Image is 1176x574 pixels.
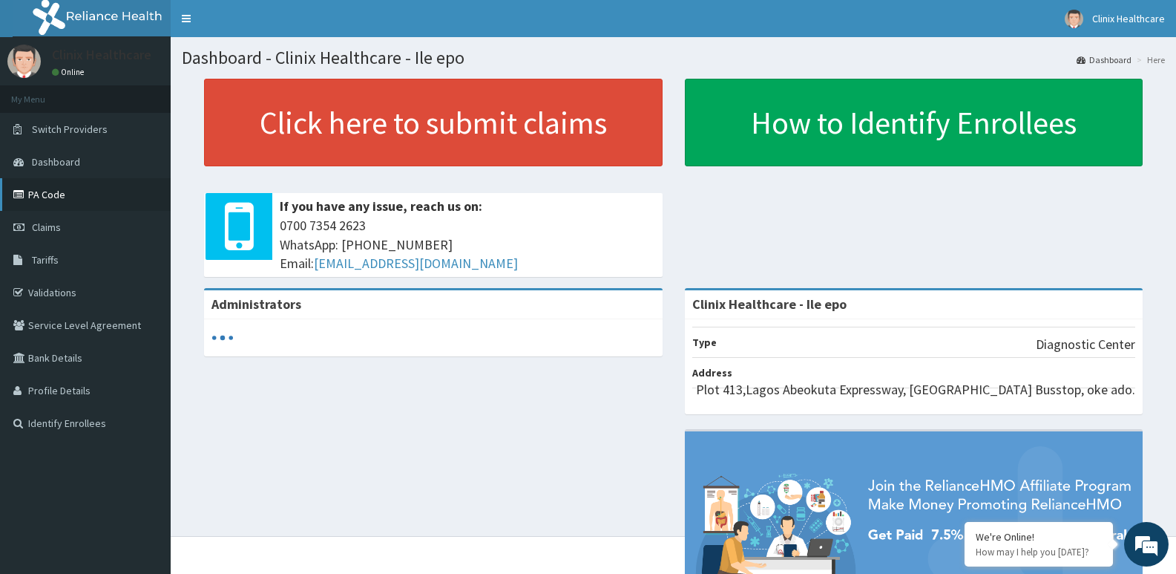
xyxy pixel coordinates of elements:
svg: audio-loading [211,327,234,349]
a: Dashboard [1077,53,1131,66]
span: Clinix Healthcare [1092,12,1165,25]
b: Address [692,366,732,379]
p: Plot 413,Lagos Abeokuta Expressway, [GEOGRAPHIC_DATA] Busstop, oke ado. [696,380,1135,399]
span: Tariffs [32,253,59,267]
b: If you have any issue, reach us on: [280,198,482,215]
span: Claims [32,221,61,234]
b: Administrators [211,296,301,313]
a: How to Identify Enrollees [685,79,1143,166]
p: Diagnostic Center [1036,335,1135,354]
span: 0700 7354 2623 WhatsApp: [PHONE_NUMBER] Email: [280,216,655,273]
span: Dashboard [32,155,80,169]
li: Here [1133,53,1165,66]
h1: Dashboard - Clinix Healthcare - Ile epo [182,48,1165,68]
a: Online [52,67,88,77]
a: Click here to submit claims [204,79,663,166]
a: [EMAIL_ADDRESS][DOMAIN_NAME] [314,255,518,272]
p: How may I help you today? [976,546,1102,558]
strong: Clinix Healthcare - Ile epo [692,296,847,313]
img: User Image [1065,10,1083,28]
span: Switch Providers [32,123,108,136]
img: User Image [7,45,41,78]
b: Type [692,336,717,349]
p: Clinix Healthcare [52,48,151,62]
div: We're Online! [976,530,1102,544]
